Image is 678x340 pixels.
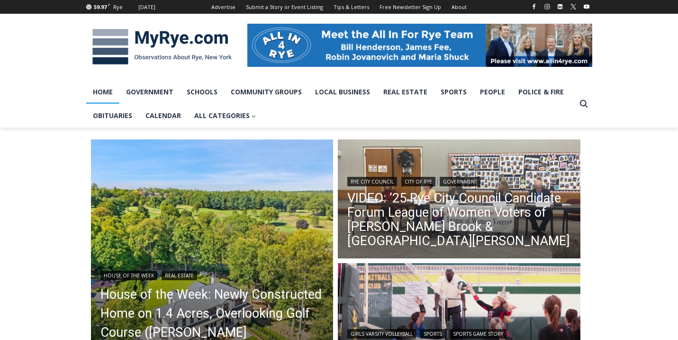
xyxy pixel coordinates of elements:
div: | [100,269,324,280]
a: Real Estate [162,271,197,280]
a: Linkedin [554,1,566,12]
a: Home [86,80,119,104]
a: All Categories [188,104,263,128]
a: House of the Week [100,271,157,280]
a: Government [440,177,480,186]
a: Obituaries [86,104,139,128]
img: All in for Rye [247,24,592,66]
div: | | [347,175,571,186]
span: 59.97 [94,3,107,10]
a: X [568,1,579,12]
a: Local Business [308,80,377,104]
a: Sports Game Story [450,329,506,339]
a: Read More VIDEO: ’25 Rye City Council Candidate Forum League of Women Voters of Rye, Rye Brook & ... [338,139,580,261]
a: Calendar [139,104,188,128]
a: Girls Varsity Volleyball [347,329,416,339]
span: F [108,2,110,7]
div: Rye [113,3,123,11]
a: Sports [420,329,445,339]
span: All Categories [194,110,256,121]
div: | | [347,327,571,339]
a: Community Groups [224,80,308,104]
a: Real Estate [377,80,434,104]
nav: Primary Navigation [86,80,575,128]
button: View Search Form [575,95,592,112]
div: [DATE] [138,3,155,11]
a: City of Rye [401,177,435,186]
a: Instagram [542,1,553,12]
a: YouTube [581,1,592,12]
img: MyRye.com [86,22,238,72]
a: People [473,80,512,104]
img: (PHOTO: The League of Women Voters of Rye, Rye Brook & Port Chester held a 2025 Rye City Council ... [338,139,580,261]
a: Police & Fire [512,80,570,104]
a: Schools [180,80,224,104]
a: VIDEO: ’25 Rye City Council Candidate Forum League of Women Voters of [PERSON_NAME] Brook & [GEOG... [347,191,571,248]
a: Government [119,80,180,104]
a: Rye City Council [347,177,397,186]
a: Facebook [528,1,540,12]
a: Sports [434,80,473,104]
